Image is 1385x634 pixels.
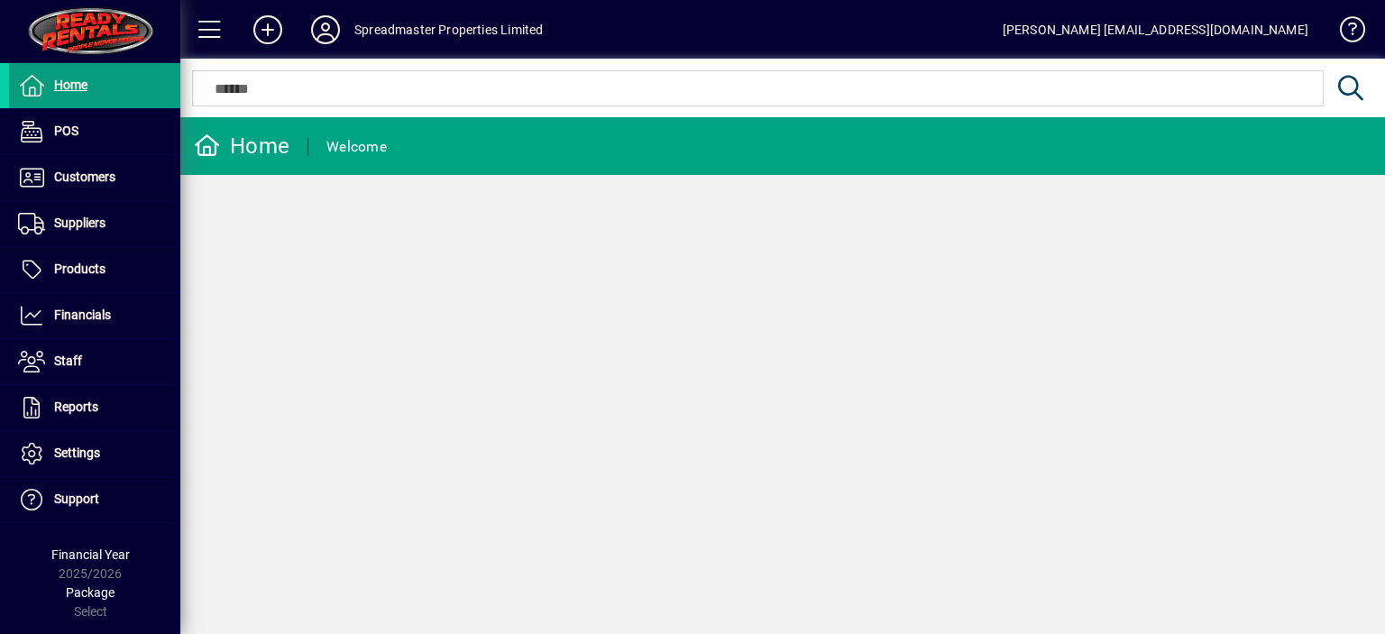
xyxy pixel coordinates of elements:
span: Support [54,492,99,506]
div: Spreadmaster Properties Limited [354,15,543,44]
div: [PERSON_NAME] [EMAIL_ADDRESS][DOMAIN_NAME] [1003,15,1308,44]
a: Reports [9,385,180,430]
a: Financials [9,293,180,338]
div: Home [194,132,289,161]
a: Knowledge Base [1326,4,1362,62]
span: Package [66,585,115,600]
span: POS [54,124,78,138]
a: Settings [9,431,180,476]
a: Customers [9,155,180,200]
span: Financials [54,308,111,322]
button: Add [239,14,297,46]
span: Settings [54,446,100,460]
span: Suppliers [54,216,105,230]
span: Financial Year [51,547,130,562]
a: Products [9,247,180,292]
a: POS [9,109,180,154]
span: Reports [54,400,98,414]
a: Staff [9,339,180,384]
button: Profile [297,14,354,46]
span: Home [54,78,87,92]
span: Customers [54,170,115,184]
a: Support [9,477,180,522]
div: Welcome [326,133,387,161]
a: Suppliers [9,201,180,246]
span: Staff [54,354,82,368]
span: Products [54,262,105,276]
